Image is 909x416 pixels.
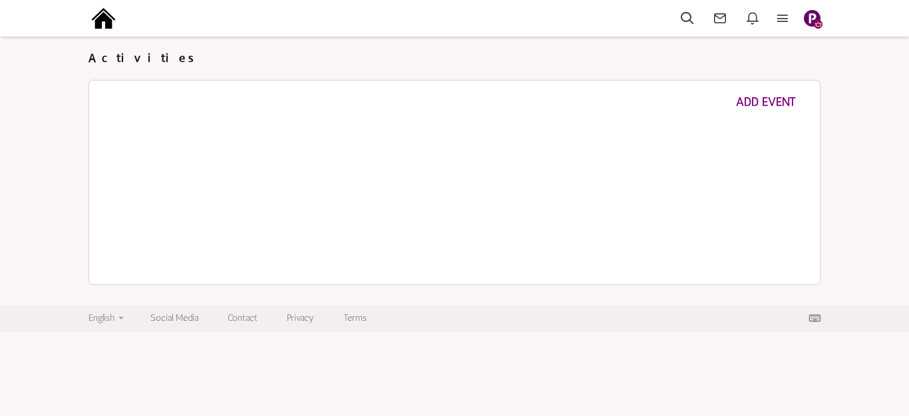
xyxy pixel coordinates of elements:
[796,96,807,108] span: ........
[102,111,807,271] iframe: calendar
[89,3,118,33] img: output-onlinepngtools%20-%202025-09-15T191211.976.png
[150,312,198,323] a: Social Media
[343,312,367,323] a: Terms
[89,51,200,65] span: Activities
[736,95,796,109] a: ADD EVENT
[287,312,314,323] a: Privacy
[804,10,820,27] img: Slide1.png
[228,312,258,323] a: Contact
[89,312,114,323] span: English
